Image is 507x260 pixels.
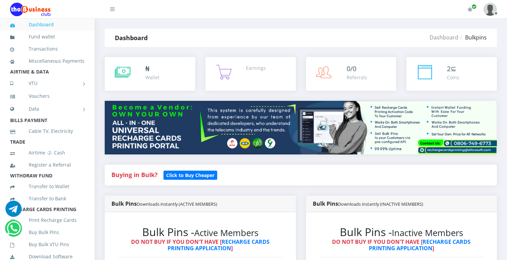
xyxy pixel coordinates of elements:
[145,64,159,74] div: ₦
[447,64,451,73] span: 2
[338,201,423,207] small: Downloads instantly (INACTIVE MEMBERS)
[10,225,84,240] a: Buy Bulk Pins
[320,226,484,238] h2: Bulk Pins -
[430,34,458,41] a: Dashboard
[105,101,497,154] img: multitenant_rcp.png
[10,17,84,32] a: Dashboard
[205,57,296,91] a: Earnings
[10,145,84,161] a: Airtime -2- Cash
[472,4,477,9] span: Renew/Upgrade Subscription
[447,74,459,81] div: Coins
[10,157,84,173] a: Register a Referral
[163,171,217,179] a: Click to Buy Cheaper
[10,191,84,206] a: Transfer to Bank
[246,64,266,71] div: Earnings
[392,227,463,239] small: Inactive Members
[467,7,473,12] i: Renew/Upgrade Subscription
[10,100,84,117] a: Data
[10,212,84,228] a: Print Recharge Cards
[347,74,367,81] div: Referrals
[137,201,217,207] small: Downloads instantly (ACTIVE MEMBERS)
[332,238,471,252] strong: DO NOT BUY IF YOU DON'T HAVE [ ]
[10,29,84,45] a: Fund wallet
[10,237,84,252] a: Buy Bulk VTU Pins
[10,88,84,104] a: Vouchers
[194,227,258,239] small: Active Members
[168,238,270,252] a: RECHARGE CARDS PRINTING APPLICATION
[458,33,487,41] li: Bulkpins
[5,206,22,217] a: Chat for support
[10,123,84,139] a: Cable TV, Electricity
[10,75,84,92] a: VTU
[111,171,157,179] strong: Buying in Bulk?
[10,53,84,69] a: Miscellaneous Payments
[145,74,159,81] div: Wallet
[105,57,195,91] a: ₦ Wallet
[118,226,282,238] h2: Bulk Pins -
[483,3,497,16] img: User
[347,64,356,73] span: 0/0
[369,238,471,252] a: RECHARGE CARDS PRINTING APPLICATION
[111,200,217,207] strong: Bulk Pins
[131,238,270,252] strong: DO NOT BUY IF YOU DON'T HAVE [ ]
[10,179,84,194] a: Transfer to Wallet
[7,225,21,236] a: Chat for support
[166,172,214,178] b: Click to Buy Cheaper
[10,3,51,16] img: Logo
[115,34,148,42] strong: Dashboard
[313,200,423,207] strong: Bulk Pins
[447,64,459,74] div: ⊆
[10,41,84,57] a: Transactions
[306,57,397,91] a: 0/0 Referrals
